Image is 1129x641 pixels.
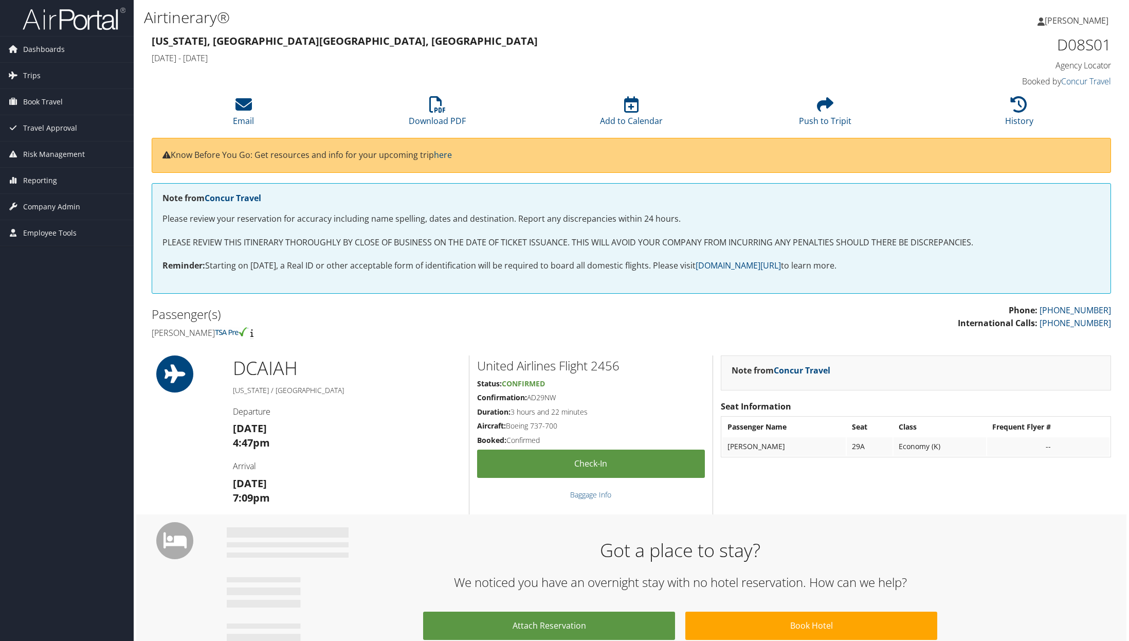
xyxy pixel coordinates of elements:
strong: Note from [732,365,830,376]
strong: 4:47pm [233,436,270,450]
strong: Reminder: [162,260,205,271]
td: 29A [847,437,893,456]
span: Travel Approval [23,115,77,141]
h4: [DATE] - [DATE] [152,52,867,64]
strong: Aircraft: [477,421,506,431]
th: Frequent Flyer # [987,418,1109,436]
a: Baggage Info [570,490,611,500]
p: Know Before You Go: Get resources and info for your upcoming trip [162,149,1100,162]
strong: Seat Information [721,401,791,412]
a: Email [233,102,254,127]
span: Confirmed [502,379,545,388]
strong: Phone: [1009,305,1037,316]
img: airportal-logo.png [23,7,125,31]
a: Concur Travel [1061,76,1111,87]
a: Attach Reservation [423,612,675,640]
h4: Booked by [883,76,1111,87]
strong: Note from [162,192,261,204]
p: Please review your reservation for accuracy including name spelling, dates and destination. Repor... [162,212,1100,226]
h5: [US_STATE] / [GEOGRAPHIC_DATA] [233,385,461,396]
strong: [US_STATE], [GEOGRAPHIC_DATA] [GEOGRAPHIC_DATA], [GEOGRAPHIC_DATA] [152,34,538,48]
h4: [PERSON_NAME] [152,327,624,339]
h5: AD29NW [477,393,705,403]
th: Passenger Name [722,418,846,436]
a: Concur Travel [774,365,830,376]
h4: Departure [233,406,461,417]
td: [PERSON_NAME] [722,437,846,456]
a: [DOMAIN_NAME][URL] [696,260,781,271]
a: [PERSON_NAME] [1037,5,1119,36]
h5: Confirmed [477,435,705,446]
strong: Duration: [477,407,511,417]
h2: Passenger(s) [152,306,624,323]
strong: Status: [477,379,502,388]
strong: International Calls: [958,317,1037,329]
a: [PHONE_NUMBER] [1040,317,1111,329]
th: Seat [847,418,893,436]
p: Starting on [DATE], a Real ID or other acceptable form of identification will be required to boar... [162,259,1100,273]
h5: 3 hours and 22 minutes [477,407,705,417]
h1: Airtinerary® [144,7,794,28]
h2: We noticed you have an overnight stay with no hotel reservation. How can we help? [234,574,1127,591]
span: [PERSON_NAME] [1045,15,1108,26]
h1: Got a place to stay? [234,538,1127,563]
a: Download PDF [409,102,466,127]
p: PLEASE REVIEW THIS ITINERARY THOROUGHLY BY CLOSE OF BUSINESS ON THE DATE OF TICKET ISSUANCE. THIS... [162,236,1100,250]
h2: United Airlines Flight 2456 [477,357,705,375]
strong: Booked: [477,435,506,445]
span: Employee Tools [23,220,77,246]
a: Push to Tripit [799,102,851,127]
span: Trips [23,63,41,88]
h1: D08S01 [883,34,1111,56]
a: here [434,149,452,161]
img: tsa-precheck.png [215,327,248,336]
strong: Confirmation: [477,393,527,402]
a: [PHONE_NUMBER] [1040,305,1111,316]
span: Book Travel [23,89,63,115]
th: Class [894,418,986,436]
h4: Arrival [233,460,461,472]
h5: Boeing 737-700 [477,421,705,431]
h4: Agency Locator [883,60,1111,71]
a: Concur Travel [205,192,261,204]
td: Economy (K) [894,437,986,456]
span: Company Admin [23,194,80,220]
strong: [DATE] [233,421,267,435]
a: Check-in [477,450,705,478]
a: History [1005,102,1033,127]
span: Risk Management [23,141,85,167]
a: Add to Calendar [600,102,663,127]
span: Dashboards [23,37,65,62]
div: -- [992,442,1104,451]
strong: [DATE] [233,476,267,490]
span: Reporting [23,168,57,193]
a: Book Hotel [685,612,937,640]
strong: 7:09pm [233,491,270,505]
h1: DCA IAH [233,355,461,381]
